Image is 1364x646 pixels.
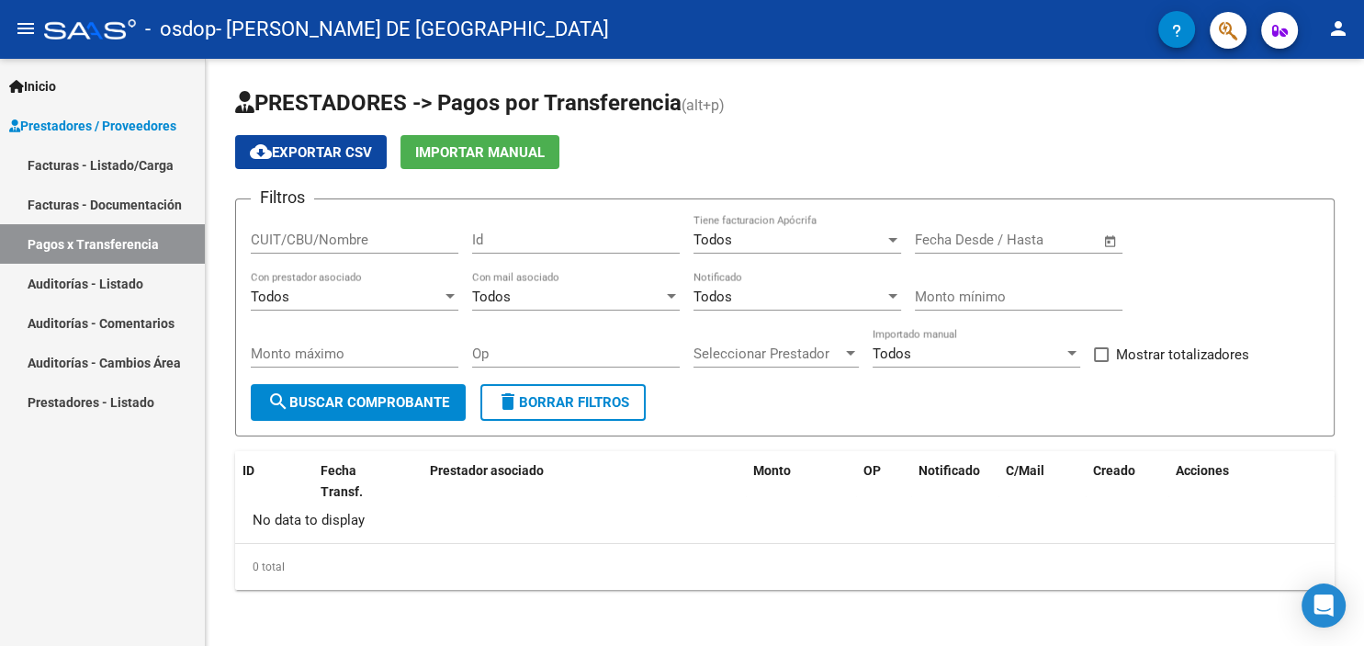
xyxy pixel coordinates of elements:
[235,90,682,116] span: PRESTADORES -> Pagos por Transferencia
[242,463,254,478] span: ID
[250,141,272,163] mat-icon: cloud_download
[267,391,289,413] mat-icon: search
[267,394,449,411] span: Buscar Comprobante
[998,451,1086,512] datatable-header-cell: C/Mail
[863,463,881,478] span: OP
[1006,463,1044,478] span: C/Mail
[145,9,216,50] span: - osdop
[9,76,56,96] span: Inicio
[9,116,176,136] span: Prestadores / Proveedores
[746,451,856,512] datatable-header-cell: Monto
[235,497,1334,543] div: No data to display
[753,463,791,478] span: Monto
[856,451,911,512] datatable-header-cell: OP
[235,544,1335,590] div: 0 total
[15,17,37,40] mat-icon: menu
[1116,344,1249,366] span: Mostrar totalizadores
[423,451,746,512] datatable-header-cell: Prestador asociado
[497,394,629,411] span: Borrar Filtros
[682,96,725,114] span: (alt+p)
[1086,451,1168,512] datatable-header-cell: Creado
[919,463,980,478] span: Notificado
[415,144,545,161] span: Importar Manual
[873,346,911,362] span: Todos
[251,185,314,210] h3: Filtros
[911,451,998,512] datatable-header-cell: Notificado
[1302,584,1346,628] div: Open Intercom Messenger
[216,9,609,50] span: - [PERSON_NAME] DE [GEOGRAPHIC_DATA]
[251,384,466,421] button: Buscar Comprobante
[693,289,732,305] span: Todos
[235,135,387,169] button: Exportar CSV
[693,346,842,362] span: Seleccionar Prestador
[1327,17,1349,40] mat-icon: person
[1100,231,1122,252] button: Open calendar
[915,232,989,248] input: Fecha inicio
[251,289,289,305] span: Todos
[400,135,559,169] button: Importar Manual
[1006,232,1095,248] input: Fecha fin
[497,391,519,413] mat-icon: delete
[235,451,313,512] datatable-header-cell: ID
[1168,451,1334,512] datatable-header-cell: Acciones
[313,451,396,512] datatable-header-cell: Fecha Transf.
[693,232,732,248] span: Todos
[472,289,511,305] span: Todos
[250,144,372,161] span: Exportar CSV
[430,463,544,478] span: Prestador asociado
[480,384,646,421] button: Borrar Filtros
[1093,463,1135,478] span: Creado
[1176,463,1229,478] span: Acciones
[321,463,363,499] span: Fecha Transf.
